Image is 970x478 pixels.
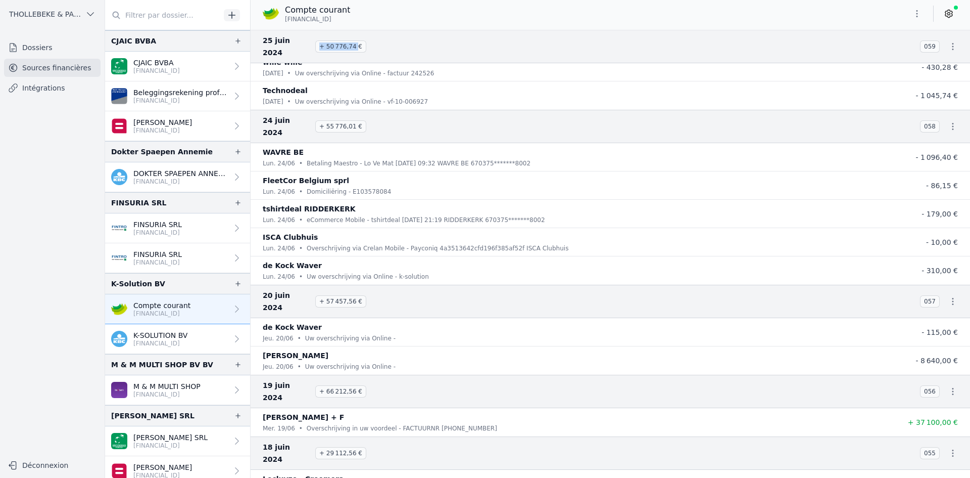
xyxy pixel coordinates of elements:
span: + 37 100,00 € [908,418,958,426]
span: - 8 640,00 € [915,357,958,365]
a: [PERSON_NAME] SRL [FINANCIAL_ID] [105,426,250,456]
p: FINSURIA SRL [133,220,182,230]
p: [PERSON_NAME] [133,462,192,472]
span: 25 juin 2024 [263,34,311,59]
div: • [299,215,303,225]
span: - 310,00 € [922,267,958,275]
div: • [287,97,291,107]
p: Compte courant [285,4,350,16]
button: THOLLEBEKE & PARTNERS bvbvba BVBA [4,6,101,22]
div: • [299,423,303,433]
p: mer. 19/06 [263,423,295,433]
span: 24 juin 2024 [263,114,311,139]
p: [FINANCIAL_ID] [133,310,190,318]
p: Betaling Maestro - Lo Ve Mat [DATE] 09:32 WAVRE BE 670375*******8002 [307,158,530,168]
p: eCommerce Mobile - tshirtdeal [DATE] 21:19 RIDDERKERK 670375*******8002 [307,215,545,225]
p: de Kock Waver [263,321,322,333]
p: lun. 24/06 [263,272,295,282]
img: BNP_BE_BUSINESS_GEBABEBB.png [111,58,127,74]
span: 19 juin 2024 [263,379,311,404]
img: BEOBANK_CTBKBEBX.png [111,382,127,398]
p: Uw overschrijving via Online - vf-10-006927 [295,97,428,107]
p: [PERSON_NAME] SRL [133,432,208,443]
span: THOLLEBEKE & PARTNERS bvbvba BVBA [9,9,81,19]
p: lun. 24/06 [263,243,295,253]
span: - 86,15 € [926,182,958,190]
p: Beleggingsrekening professioneel [133,88,228,98]
p: Uw overschrijving via Online - factuur 242526 [295,68,434,78]
span: 057 [920,295,940,308]
img: kbc.png [111,169,127,185]
img: kbc.png [111,331,127,347]
p: [FINANCIAL_ID] [133,97,228,105]
span: - 115,00 € [922,328,958,336]
input: Filtrer par dossier... [105,6,220,24]
p: DOKTER SPAEPEN ANNEMIE BV [133,168,228,179]
p: CJAIC BVBA [133,58,180,68]
span: - 1 045,74 € [915,92,958,100]
p: M & M MULTI SHOP [133,381,201,392]
p: FleetCor Belgium sprl [263,175,349,187]
div: CJAIC BVBA [111,35,156,47]
span: 055 [920,447,940,459]
div: Dokter Spaepen Annemie [111,146,213,158]
div: • [299,158,303,168]
a: CJAIC BVBA [FINANCIAL_ID] [105,52,250,81]
p: [PERSON_NAME] [133,117,192,127]
a: M & M MULTI SHOP [FINANCIAL_ID] [105,375,250,405]
a: [PERSON_NAME] [FINANCIAL_ID] [105,111,250,141]
p: Compte courant [133,300,190,311]
p: lun. 24/06 [263,158,295,168]
p: Overschrijving via Crelan Mobile - Payconiq 4a3513642cfd196f385af52f ISCA Clubhuis [307,243,568,253]
p: tshirtdeal RIDDERKERK [263,203,356,215]
p: [PERSON_NAME] + F [263,411,344,423]
a: Sources financières [4,59,101,77]
div: [PERSON_NAME] SRL [111,410,195,422]
img: belfius-1.png [111,118,127,134]
p: [FINANCIAL_ID] [133,67,180,75]
p: Uw overschrijving via Online - [305,333,396,343]
p: Overschrijving in uw voordeel - FACTUURNR [PHONE_NUMBER] [307,423,497,433]
img: FINTRO_BE_BUSINESS_GEBABEBB.png [111,250,127,266]
span: [FINANCIAL_ID] [285,15,331,23]
span: 059 [920,40,940,53]
div: • [298,333,301,343]
p: Uw overschrijving via Online - [305,362,396,372]
p: Domiciliëring - E103578084 [307,187,391,197]
p: WAVRE BE [263,146,304,158]
div: K-Solution BV [111,278,165,290]
div: • [299,243,303,253]
p: jeu. 20/06 [263,362,294,372]
span: - 1 096,40 € [915,153,958,161]
p: [FINANCIAL_ID] [133,229,182,237]
span: 058 [920,120,940,133]
p: Technodeal [263,84,308,97]
img: crelan.png [263,6,279,22]
p: K-SOLUTION BV [133,330,187,340]
button: Déconnexion [4,457,101,473]
img: BNP_BE_BUSINESS_GEBABEBB.png [111,433,127,449]
span: + 29 112,56 € [315,447,366,459]
p: [DATE] [263,68,283,78]
span: 056 [920,385,940,398]
p: [PERSON_NAME] [263,350,328,362]
span: - 179,00 € [922,210,958,218]
p: [FINANCIAL_ID] [133,442,208,450]
a: Intégrations [4,79,101,97]
div: • [287,68,291,78]
div: • [299,187,303,197]
span: - 430,28 € [922,63,958,71]
span: + 66 212,56 € [315,385,366,398]
a: FINSURIA SRL [FINANCIAL_ID] [105,213,250,243]
a: DOKTER SPAEPEN ANNEMIE BV [FINANCIAL_ID] [105,162,250,192]
p: de Kock Waver [263,259,322,272]
div: • [299,272,303,282]
img: FINTRO_BE_BUSINESS_GEBABEBB.png [111,220,127,236]
p: [FINANCIAL_ID] [133,258,182,267]
div: • [298,362,301,372]
span: 20 juin 2024 [263,289,311,314]
div: FINSURIA SRL [111,197,166,209]
p: Uw overschrijving via Online - k-solution [307,272,429,282]
img: crelan.png [111,301,127,317]
p: [FINANCIAL_ID] [133,339,187,347]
